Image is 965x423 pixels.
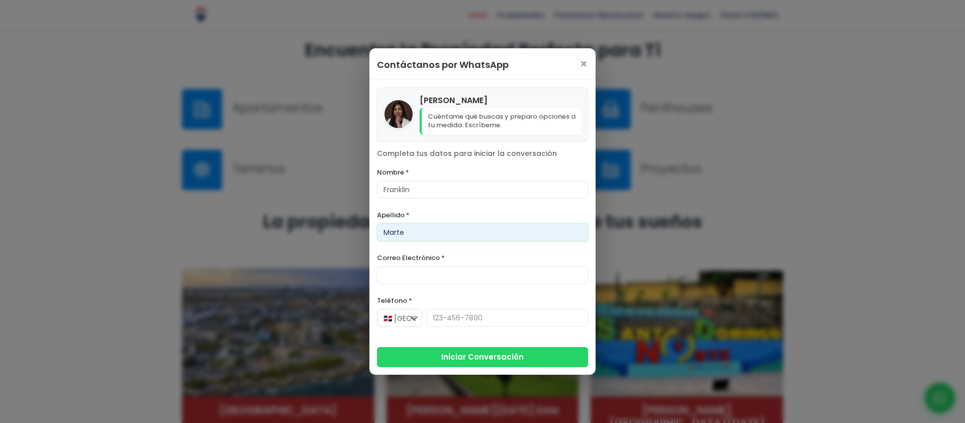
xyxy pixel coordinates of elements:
[377,209,588,221] label: Apellido *
[420,108,582,135] p: Cuéntame qué buscas y preparo opciones a tu medida. Escríbeme.
[420,94,582,107] h4: [PERSON_NAME]
[377,251,588,264] label: Correo Electrónico *
[377,149,588,159] p: Completa tus datos para iniciar la conversación
[377,294,588,307] label: Teléfono *
[580,58,588,70] span: ×
[384,100,413,128] img: NICOLE BALBUENA
[377,166,588,179] label: Nombre *
[377,347,588,367] button: Iniciar Conversación
[426,309,588,327] input: 123-456-7890
[377,56,509,73] h3: Contáctanos por WhatsApp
